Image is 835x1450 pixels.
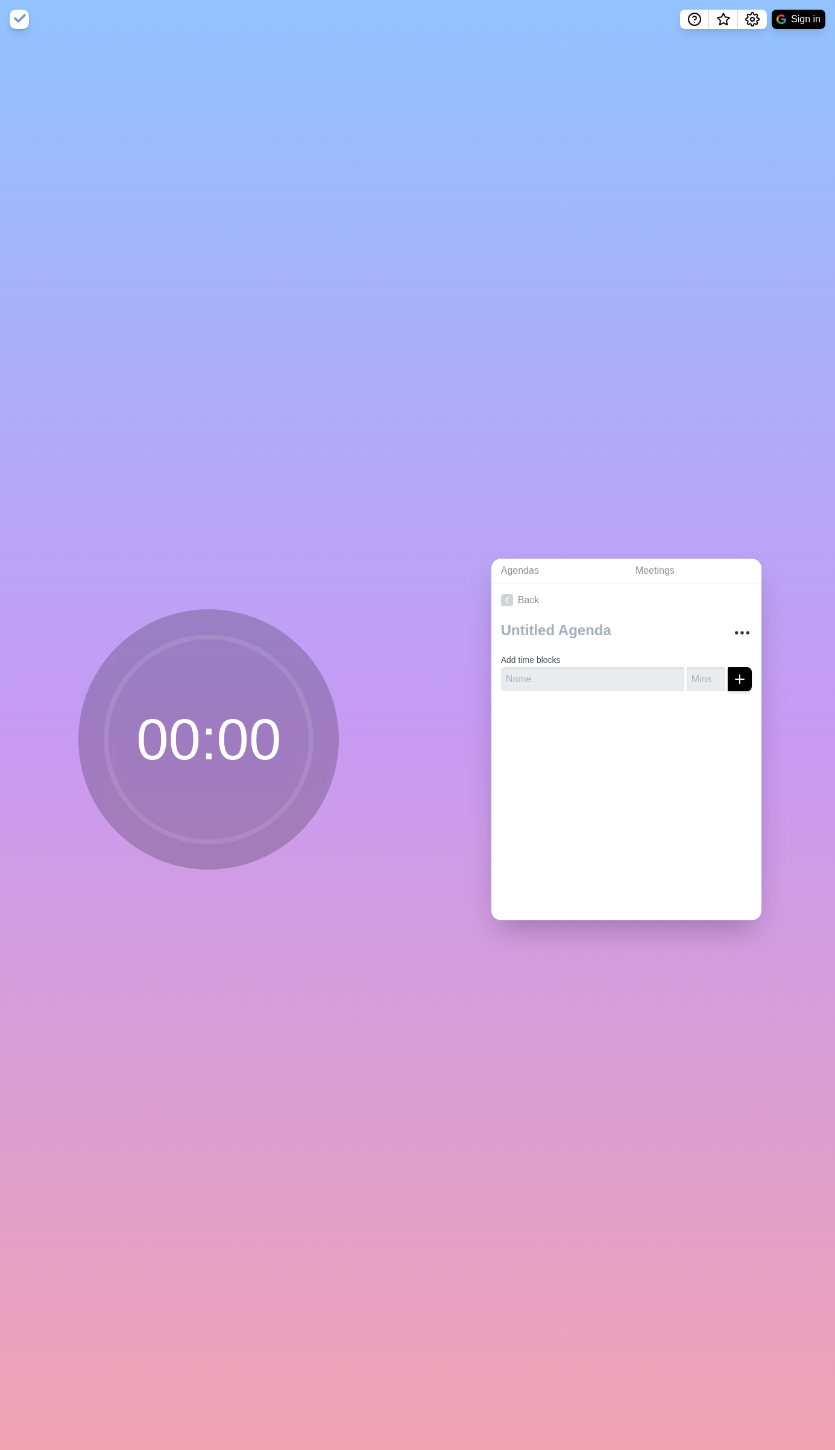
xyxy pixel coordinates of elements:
[501,667,684,691] input: Name
[687,667,725,691] input: Mins
[626,559,761,583] a: Meetings
[501,655,561,665] label: Add time blocks
[680,10,709,29] button: Help
[10,10,29,29] img: timeblocks logo
[730,621,754,645] button: More
[738,10,767,29] button: Settings
[491,559,626,583] a: Agendas
[777,14,786,24] img: google logo
[772,10,825,29] button: Sign in
[709,10,738,29] button: What’s new
[491,583,761,617] a: Back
